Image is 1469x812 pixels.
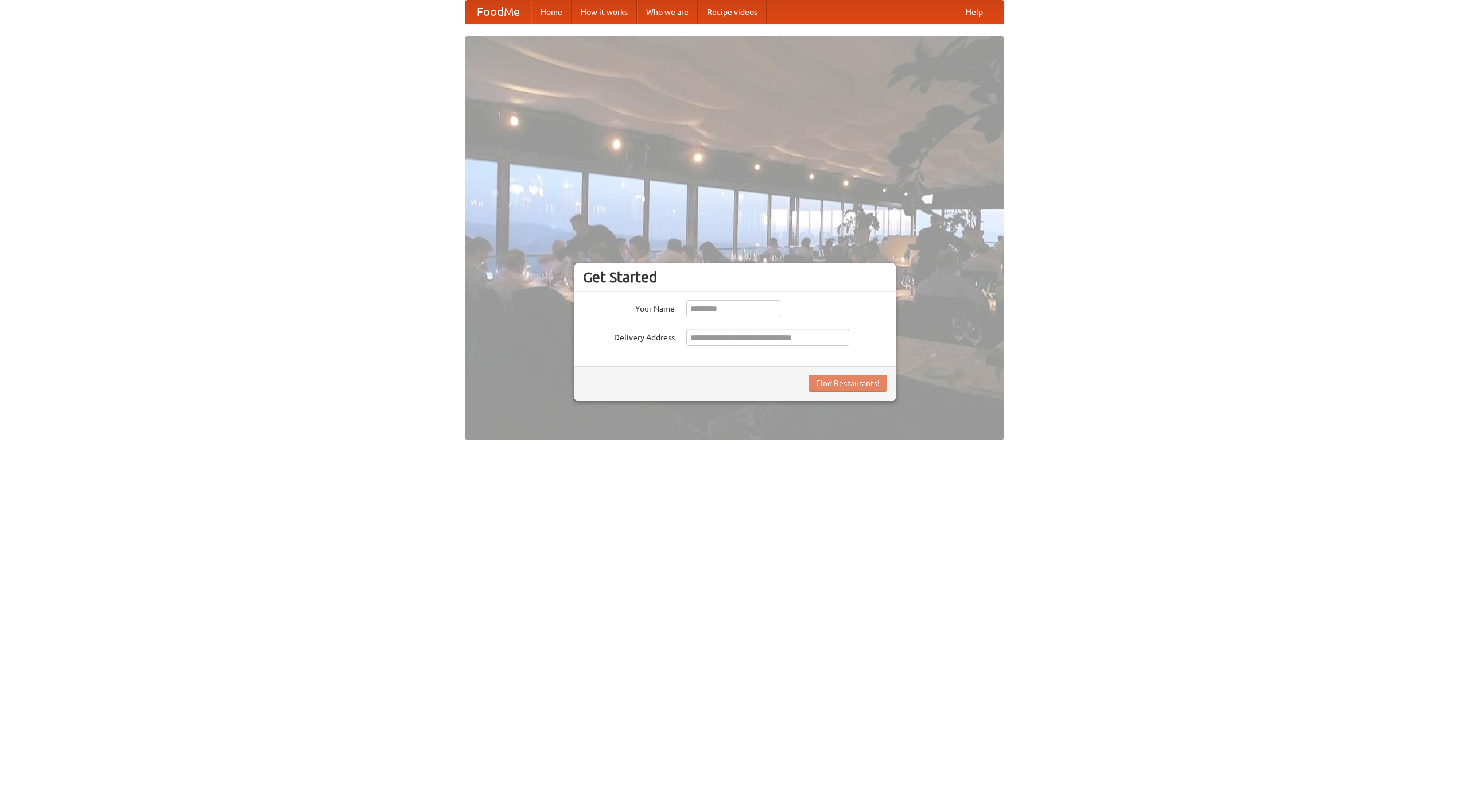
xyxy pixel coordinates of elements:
a: FoodMe [465,1,531,24]
a: Home [531,1,572,24]
a: Help [957,1,992,24]
label: Your Name [583,300,675,314]
label: Delivery Address [583,329,675,343]
button: Find Restaurants! [809,375,887,392]
h3: Get Started [583,269,887,286]
a: How it works [572,1,637,24]
a: Recipe videos [698,1,767,24]
a: Who we are [637,1,698,24]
